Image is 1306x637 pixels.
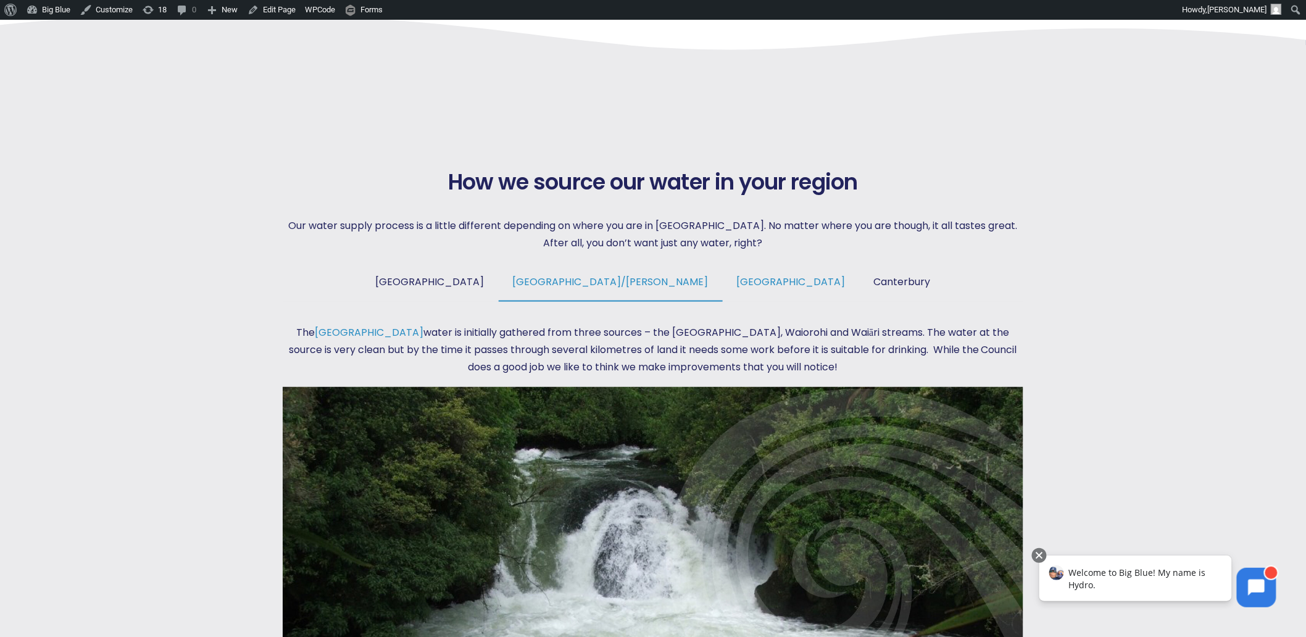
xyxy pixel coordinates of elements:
[723,274,860,301] a: [GEOGRAPHIC_DATA]
[283,324,1023,376] p: The water is initially gathered from three sources – the [GEOGRAPHIC_DATA], Waiorohi and Waiāri s...
[315,325,423,339] a: [GEOGRAPHIC_DATA]
[1208,5,1267,14] span: [PERSON_NAME]
[283,217,1023,252] p: Our water supply process is a little different depending on where you are in [GEOGRAPHIC_DATA]. N...
[1026,546,1289,620] iframe: Chatbot
[448,169,858,195] span: How we source our water in your region
[860,274,945,301] a: Canterbury
[376,275,485,289] span: [GEOGRAPHIC_DATA]
[362,274,499,301] a: [GEOGRAPHIC_DATA]
[737,275,846,289] span: [GEOGRAPHIC_DATA]
[874,275,931,289] span: Canterbury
